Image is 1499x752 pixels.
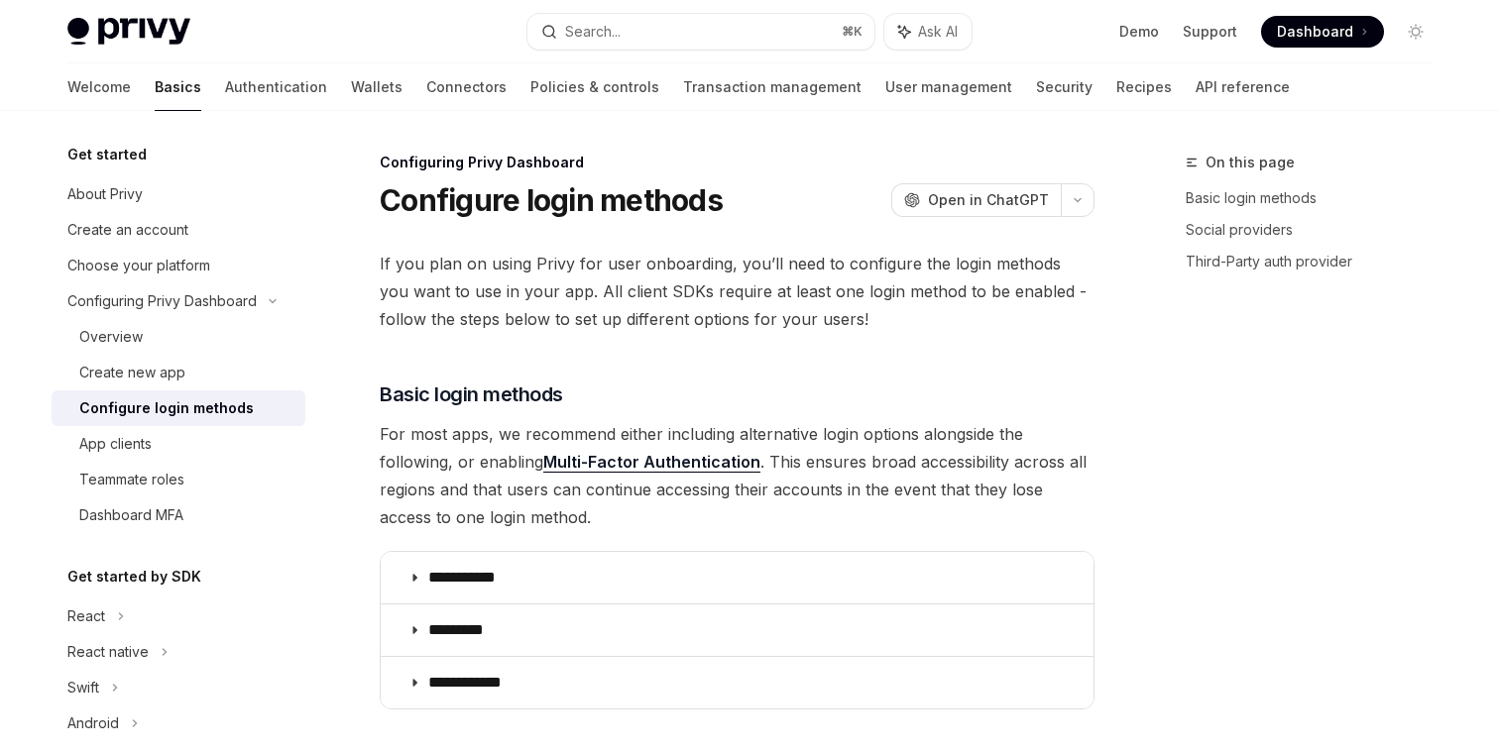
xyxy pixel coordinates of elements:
a: App clients [52,426,305,462]
a: Transaction management [683,63,862,111]
div: Configuring Privy Dashboard [67,289,257,313]
a: Create an account [52,212,305,248]
span: Dashboard [1277,22,1353,42]
a: Connectors [426,63,507,111]
span: For most apps, we recommend either including alternative login options alongside the following, o... [380,420,1095,531]
span: On this page [1206,151,1295,174]
span: If you plan on using Privy for user onboarding, you’ll need to configure the login methods you wa... [380,250,1095,333]
button: Open in ChatGPT [891,183,1061,217]
a: About Privy [52,176,305,212]
div: Overview [79,325,143,349]
a: Wallets [351,63,403,111]
div: Configuring Privy Dashboard [380,153,1095,172]
span: Ask AI [918,22,958,42]
button: Ask AI [884,14,972,50]
button: Search...⌘K [527,14,874,50]
div: App clients [79,432,152,456]
a: Basics [155,63,201,111]
div: Configure login methods [79,396,254,420]
a: Create new app [52,355,305,390]
div: Search... [565,20,621,44]
div: About Privy [67,182,143,206]
a: User management [885,63,1012,111]
div: Teammate roles [79,468,184,491]
a: Choose your platform [52,248,305,283]
a: Security [1036,63,1093,111]
a: Multi-Factor Authentication [543,452,760,473]
a: API reference [1196,63,1290,111]
a: Teammate roles [52,462,305,497]
img: light logo [67,18,190,46]
div: React [67,604,105,628]
button: Toggle dark mode [1400,16,1432,48]
a: Recipes [1116,63,1172,111]
span: ⌘ K [842,24,863,40]
a: Third-Party auth provider [1186,246,1447,277]
div: Android [67,711,119,735]
div: Choose your platform [67,254,210,277]
a: Welcome [67,63,131,111]
a: Configure login methods [52,390,305,426]
a: Demo [1119,22,1159,42]
a: Support [1183,22,1237,42]
h5: Get started by SDK [67,565,201,589]
a: Policies & controls [530,63,659,111]
h5: Get started [67,143,147,166]
span: Open in ChatGPT [928,190,1049,210]
div: React native [67,640,149,664]
h1: Configure login methods [380,182,723,218]
a: Basic login methods [1186,182,1447,214]
a: Dashboard [1261,16,1384,48]
a: Overview [52,319,305,355]
a: Authentication [225,63,327,111]
div: Dashboard MFA [79,503,183,527]
a: Social providers [1186,214,1447,246]
div: Create new app [79,361,185,384]
span: Basic login methods [380,380,563,408]
div: Create an account [67,218,188,242]
a: Dashboard MFA [52,497,305,533]
div: Swift [67,676,99,699]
